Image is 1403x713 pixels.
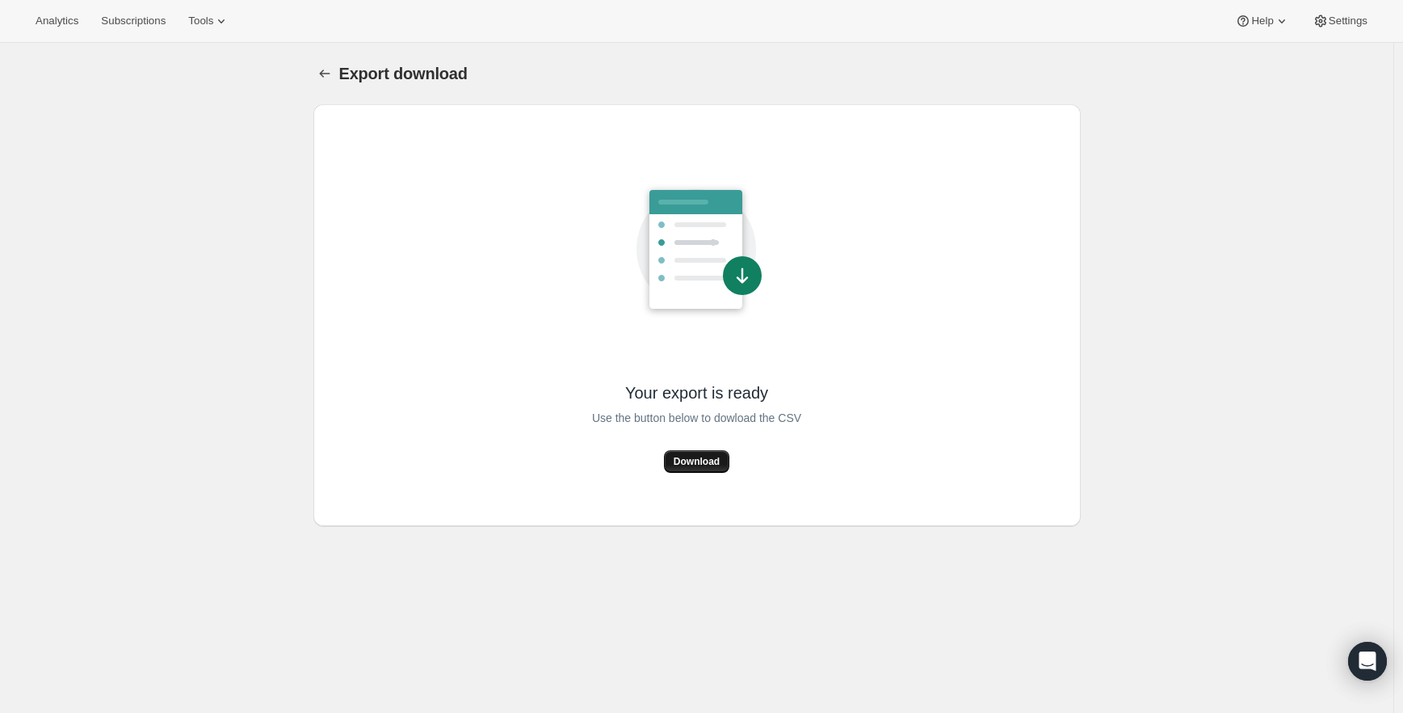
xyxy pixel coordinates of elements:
span: Download [674,455,720,468]
span: Your export is ready [625,382,768,403]
span: Tools [188,15,213,27]
span: Help [1251,15,1273,27]
span: Use the button below to dowload the CSV [592,408,801,428]
span: Analytics [36,15,78,27]
button: Analytics [26,10,88,32]
button: Subscriptions [91,10,175,32]
button: Download [664,450,729,473]
button: Help [1225,10,1299,32]
button: Tools [179,10,239,32]
button: Settings [1303,10,1377,32]
span: Subscriptions [101,15,166,27]
span: Export download [339,65,468,82]
div: Open Intercom Messenger [1348,642,1387,681]
span: Settings [1329,15,1367,27]
button: Export download [313,62,336,85]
